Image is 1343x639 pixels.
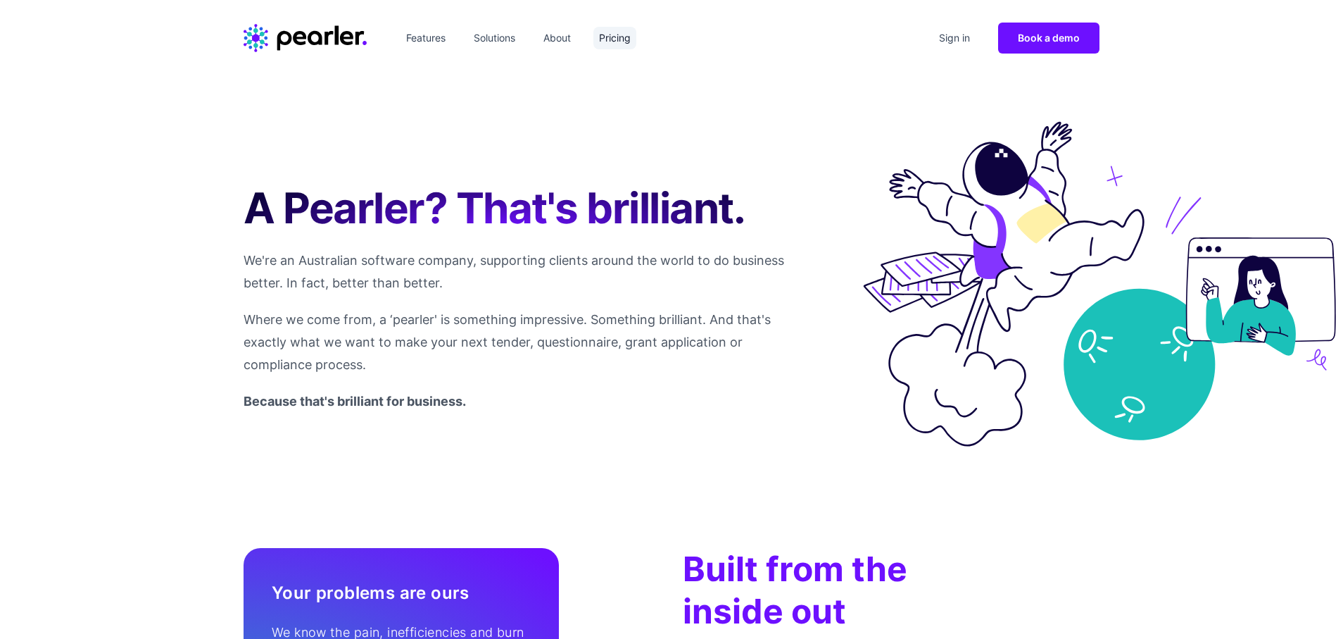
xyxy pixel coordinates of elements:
[244,390,784,413] p: Because that's brilliant for business.
[683,548,998,633] h2: Built from the inside out
[468,27,521,49] a: Solutions
[863,121,1336,447] img: App screenshot
[1018,32,1080,44] span: Book a demo
[538,27,576,49] a: About
[933,27,976,49] a: Sign in
[244,249,784,294] p: We're an Australian software company, supporting clients around the world to do business better. ...
[401,27,451,49] a: Features
[244,309,784,376] p: Where we come from, a ‘pearler' is something impressive. Something brilliant. And that's exactly ...
[593,27,636,49] a: Pricing
[244,24,367,52] a: Home
[244,183,784,232] h1: A Pearler? That's brilliant.
[272,582,531,604] h2: Your problems are ours
[998,23,1099,54] a: Book a demo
